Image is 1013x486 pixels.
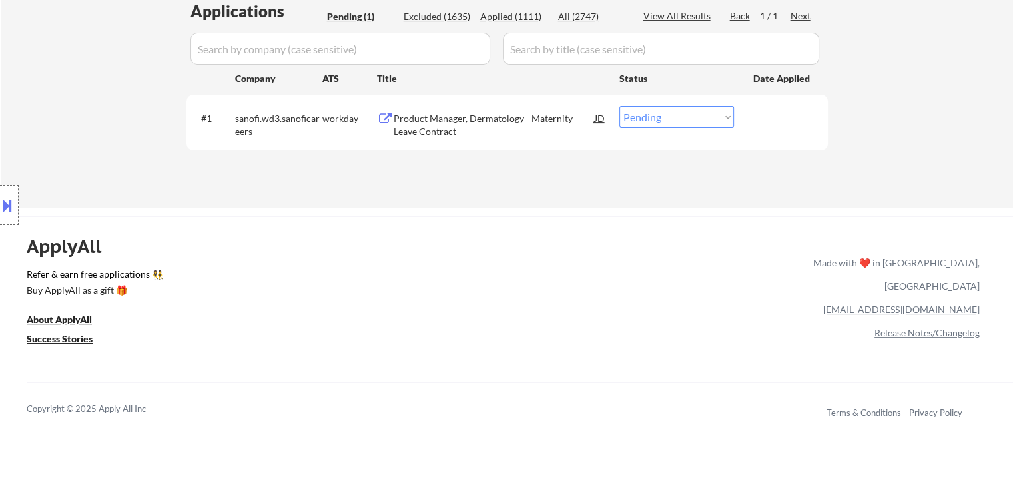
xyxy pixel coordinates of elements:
[808,251,980,298] div: Made with ❤️ in [GEOGRAPHIC_DATA], [GEOGRAPHIC_DATA]
[823,304,980,315] a: [EMAIL_ADDRESS][DOMAIN_NAME]
[27,332,111,349] a: Success Stories
[874,327,980,338] a: Release Notes/Changelog
[791,9,812,23] div: Next
[619,66,734,90] div: Status
[404,10,470,23] div: Excluded (1635)
[322,72,377,85] div: ATS
[190,33,490,65] input: Search by company (case sensitive)
[394,112,595,138] div: Product Manager, Dermatology - Maternity Leave Contract
[827,407,901,418] a: Terms & Conditions
[503,33,819,65] input: Search by title (case sensitive)
[593,106,607,130] div: JD
[235,112,322,138] div: sanofi.wd3.sanoficareers
[27,333,93,344] u: Success Stories
[760,9,791,23] div: 1 / 1
[377,72,607,85] div: Title
[322,112,377,125] div: workday
[643,9,715,23] div: View All Results
[558,10,625,23] div: All (2747)
[190,3,322,19] div: Applications
[730,9,751,23] div: Back
[327,10,394,23] div: Pending (1)
[909,407,962,418] a: Privacy Policy
[27,403,180,416] div: Copyright © 2025 Apply All Inc
[480,10,547,23] div: Applied (1111)
[27,270,535,284] a: Refer & earn free applications 👯‍♀️
[235,72,322,85] div: Company
[753,72,812,85] div: Date Applied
